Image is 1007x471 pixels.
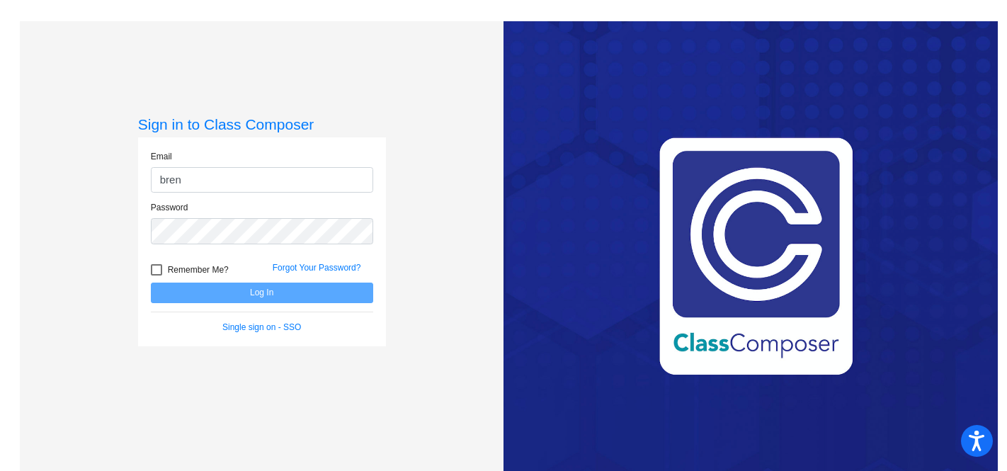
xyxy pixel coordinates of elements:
[151,201,188,214] label: Password
[151,283,373,303] button: Log In
[273,263,361,273] a: Forgot Your Password?
[138,115,386,133] h3: Sign in to Class Composer
[168,261,229,278] span: Remember Me?
[222,322,301,332] a: Single sign on - SSO
[151,150,172,163] label: Email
